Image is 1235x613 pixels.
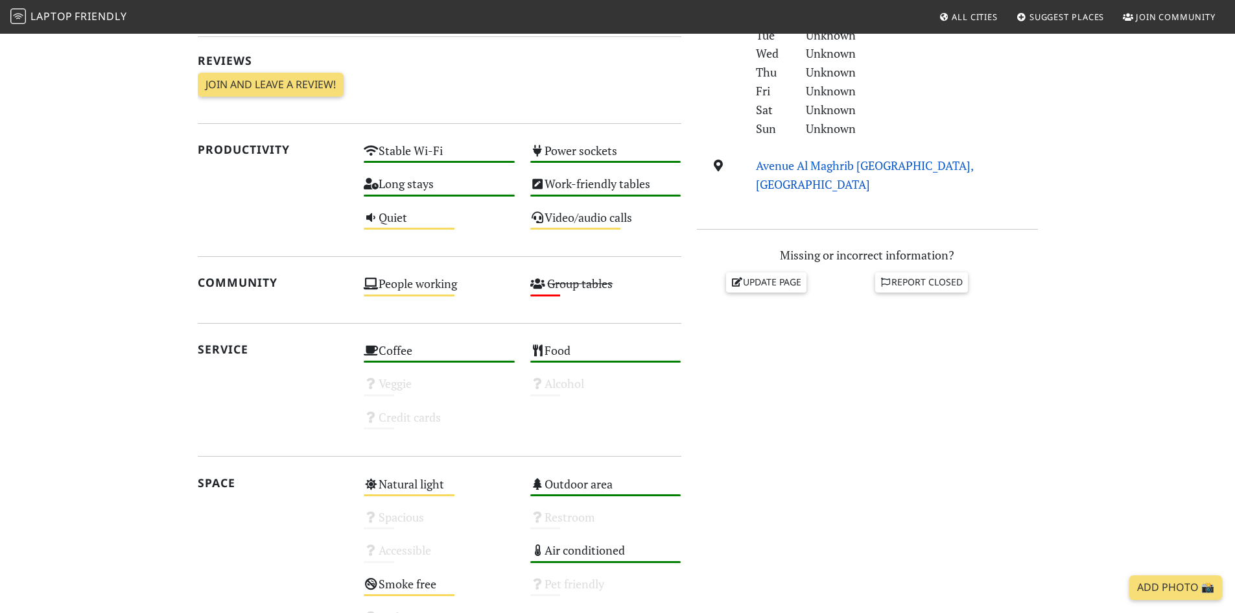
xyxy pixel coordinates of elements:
div: Outdoor area [523,474,689,507]
div: Long stays [356,173,523,206]
div: Unknown [798,63,1046,82]
div: Work-friendly tables [523,173,689,206]
s: Group tables [547,276,613,291]
div: Power sockets [523,140,689,173]
span: Join Community [1136,11,1216,23]
div: People working [356,273,523,306]
span: Laptop [30,9,73,23]
div: Unknown [798,26,1046,45]
div: Veggie [356,373,523,406]
div: Sun [748,119,797,138]
h2: Reviews [198,54,681,67]
a: Update page [726,272,806,292]
h2: Space [198,476,349,490]
div: Smoke free [356,573,523,607]
div: Quiet [356,207,523,240]
div: Pet friendly [523,573,689,607]
div: Food [523,340,689,373]
div: Wed [748,44,797,63]
a: All Cities [934,5,1003,29]
span: All Cities [952,11,998,23]
h2: Service [198,343,349,356]
div: Accessible [356,540,523,573]
span: Suggest Places [1029,11,1105,23]
p: Missing or incorrect information? [697,246,1038,265]
div: Tue [748,26,797,45]
div: Thu [748,63,797,82]
div: Stable Wi-Fi [356,140,523,173]
div: Air conditioned [523,540,689,573]
a: Join and leave a review! [198,73,344,97]
div: Restroom [523,507,689,540]
div: Fri [748,82,797,101]
div: Sat [748,101,797,119]
div: Alcohol [523,373,689,406]
div: Natural light [356,474,523,507]
div: Unknown [798,82,1046,101]
a: Suggest Places [1011,5,1110,29]
a: Report closed [875,272,969,292]
div: Video/audio calls [523,207,689,240]
div: Coffee [356,340,523,373]
a: Avenue Al Maghrib [GEOGRAPHIC_DATA], [GEOGRAPHIC_DATA] [756,158,974,192]
a: LaptopFriendly LaptopFriendly [10,6,127,29]
div: Unknown [798,44,1046,63]
span: Friendly [75,9,126,23]
h2: Productivity [198,143,349,156]
div: Credit cards [356,407,523,440]
h2: Community [198,276,349,289]
a: Join Community [1118,5,1221,29]
div: Unknown [798,119,1046,138]
div: Unknown [798,101,1046,119]
img: LaptopFriendly [10,8,26,24]
div: Spacious [356,507,523,540]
